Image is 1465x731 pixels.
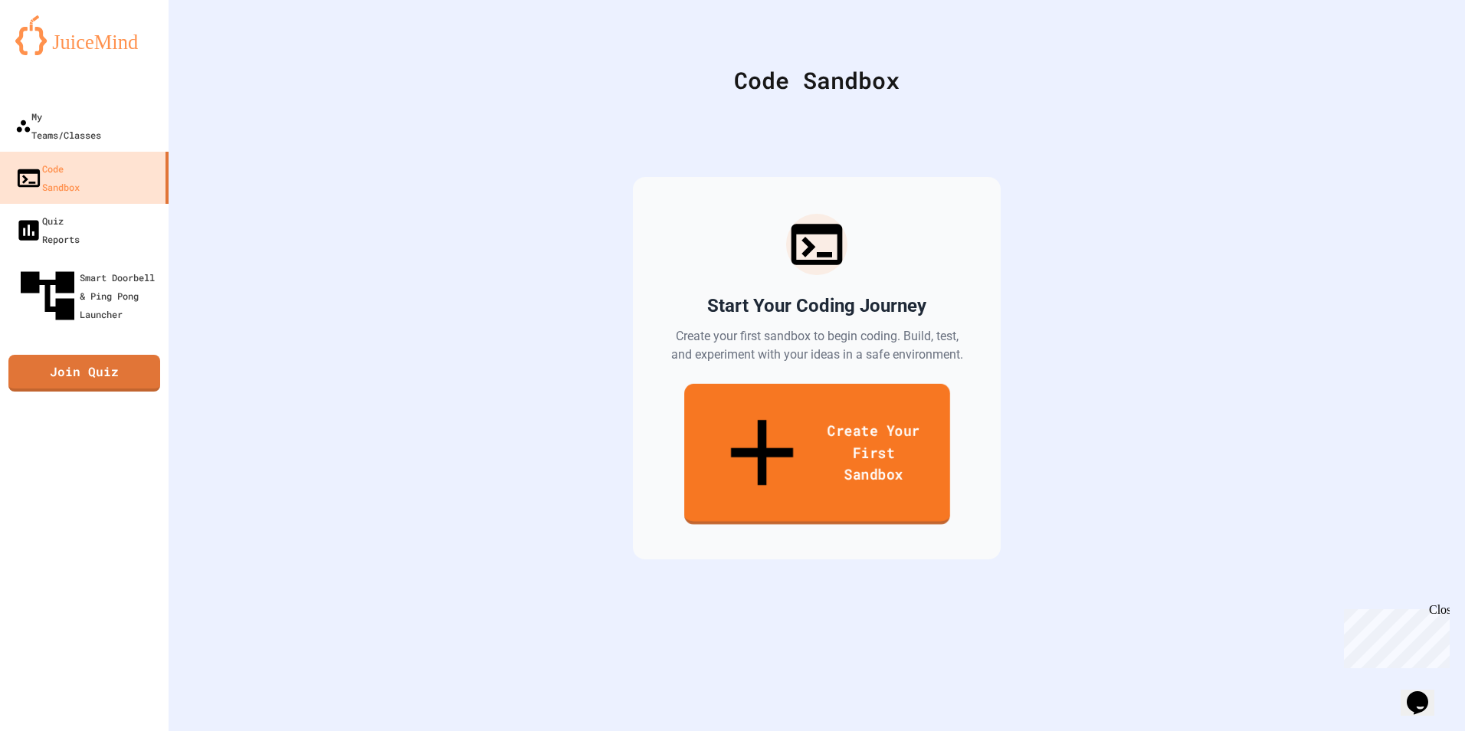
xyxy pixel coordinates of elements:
div: Smart Doorbell & Ping Pong Launcher [15,264,162,328]
div: Chat with us now!Close [6,6,106,97]
h2: Start Your Coding Journey [707,293,926,318]
a: Join Quiz [8,355,160,392]
div: Code Sandbox [207,63,1427,97]
div: Quiz Reports [15,211,80,248]
div: My Teams/Classes [15,107,101,144]
p: Create your first sandbox to begin coding. Build, test, and experiment with your ideas in a safe ... [670,327,964,364]
div: Code Sandbox [15,159,80,196]
iframe: chat widget [1338,603,1450,668]
iframe: chat widget [1401,670,1450,716]
a: Create Your First Sandbox [684,384,950,525]
img: logo-orange.svg [15,15,153,55]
